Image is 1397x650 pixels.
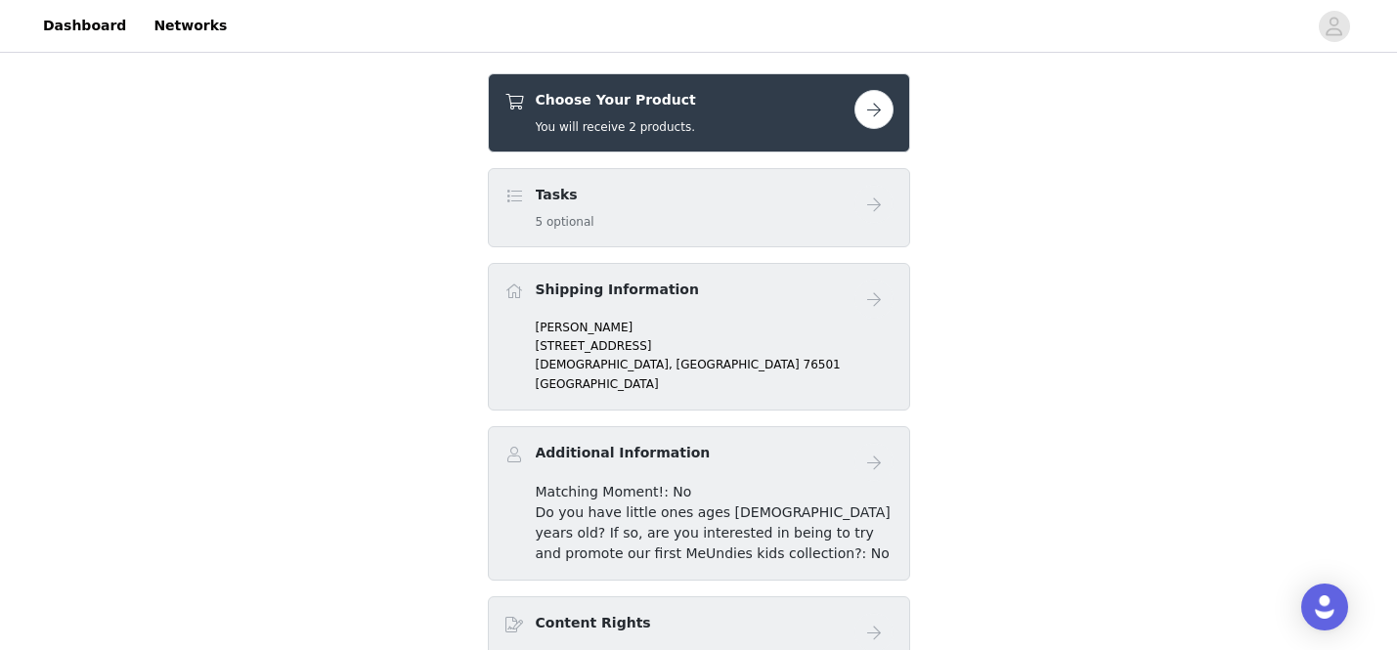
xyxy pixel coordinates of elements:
h4: Additional Information [536,443,711,463]
h5: You will receive 2 products. [536,118,696,136]
div: Tasks [488,168,910,247]
div: Additional Information [488,426,910,581]
span: Do you have little ones ages [DEMOGRAPHIC_DATA] years old? If so, are you interested in being to ... [536,504,891,561]
div: avatar [1325,11,1343,42]
div: Choose Your Product [488,73,910,152]
p: [GEOGRAPHIC_DATA] [536,375,894,393]
h4: Tasks [536,185,594,205]
p: [PERSON_NAME] [536,319,894,336]
span: 76501 [804,358,841,371]
div: Open Intercom Messenger [1301,584,1348,630]
div: Shipping Information [488,263,910,411]
a: Dashboard [31,4,138,48]
h5: 5 optional [536,213,594,231]
p: [STREET_ADDRESS] [536,337,894,355]
h4: Content Rights [536,613,651,633]
h4: Shipping Information [536,280,699,300]
span: [DEMOGRAPHIC_DATA], [536,358,673,371]
span: Matching Moment!: No [536,484,692,499]
h4: Choose Your Product [536,90,696,110]
a: Networks [142,4,239,48]
span: [GEOGRAPHIC_DATA] [677,358,800,371]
